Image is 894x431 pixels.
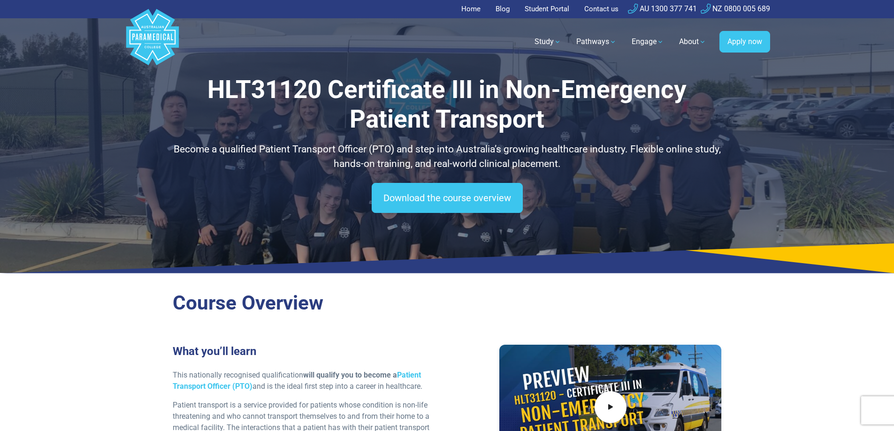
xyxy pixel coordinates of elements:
a: Pathways [571,29,622,55]
a: Apply now [719,31,770,53]
a: AU 1300 377 741 [628,4,697,13]
a: Download the course overview [372,183,523,213]
a: NZ 0800 005 689 [701,4,770,13]
a: About [673,29,712,55]
a: Australian Paramedical College [124,18,181,66]
a: Patient Transport Officer (PTO) [173,371,421,391]
strong: will qualify you to become a [173,371,421,391]
a: Study [529,29,567,55]
h2: Course Overview [173,291,722,315]
h1: HLT31120 Certificate III in Non-Emergency Patient Transport [173,75,722,135]
p: This nationally recognised qualification and is the ideal first step into a career in healthcare. [173,370,442,392]
a: Engage [626,29,670,55]
p: Become a qualified Patient Transport Officer (PTO) and step into Australia’s growing healthcare i... [173,142,722,172]
h3: What you’ll learn [173,345,442,358]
